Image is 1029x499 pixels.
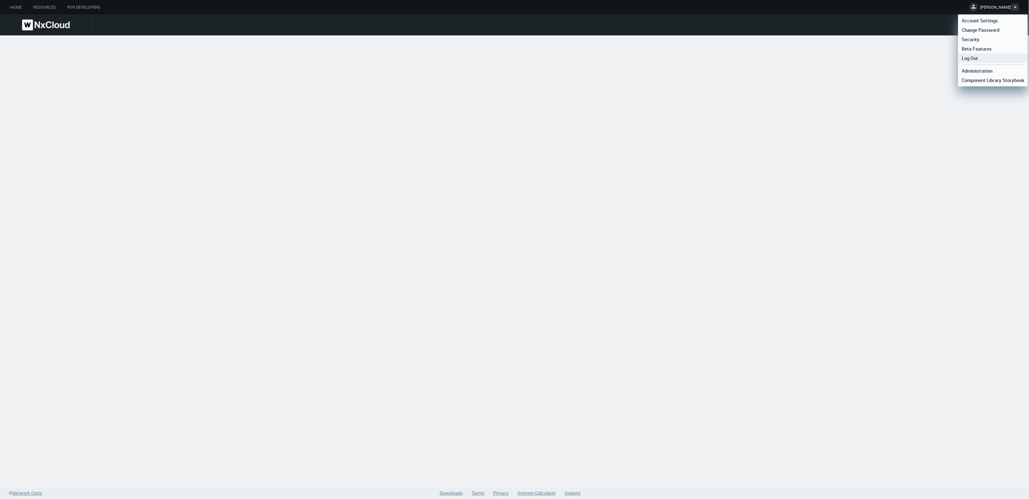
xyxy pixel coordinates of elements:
img: Nx Cloud logo [22,20,70,30]
span: Security [958,36,983,43]
a: Resources [27,3,62,12]
a: Change Password [958,25,1028,35]
span: Beta Features [958,46,995,52]
a: For Developers [62,3,106,12]
span: Account Settings [958,17,1002,24]
a: Home [4,3,27,12]
a: Support [564,490,581,496]
span: Log Out [958,55,982,61]
span: [PERSON_NAME] [980,4,1011,13]
a: Beta Features [958,44,1028,53]
a: ©Network Optix [9,490,42,497]
a: Account Settings [958,16,1028,25]
a: System Calculator [517,490,556,496]
span: Change Password [958,27,1003,33]
a: Security [958,35,1028,44]
span: Network Optix [12,490,42,496]
a: Privacy [493,490,509,496]
span: Administration [958,68,996,74]
a: Downloads [440,490,463,496]
a: Component Library Storybook [958,76,1028,85]
a: Terms [471,490,484,496]
span: Component Library Storybook [958,77,1028,83]
a: Administration [958,66,1028,76]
